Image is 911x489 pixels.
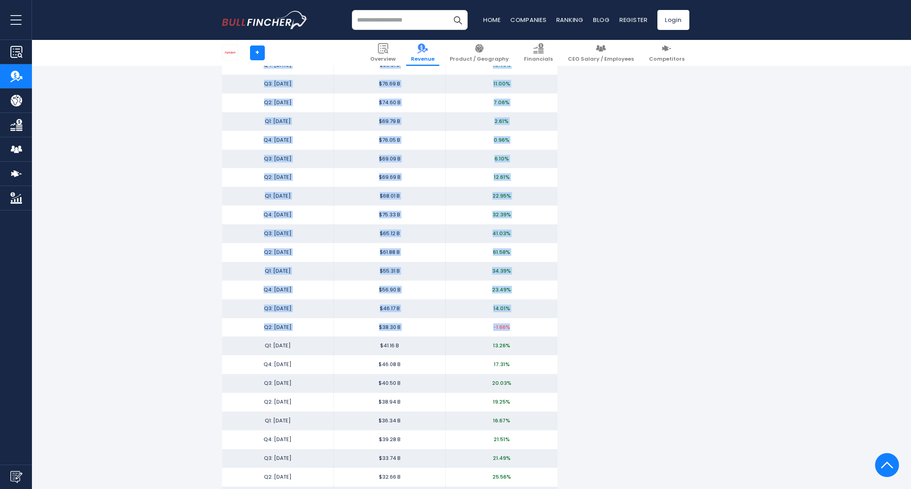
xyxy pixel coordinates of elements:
td: $36.34 B [334,412,446,430]
td: Q1: [DATE] [222,262,334,281]
span: 11.00% [493,80,510,87]
td: Q4: [DATE] [222,281,334,299]
td: Q3: [DATE] [222,150,334,168]
td: Q2: [DATE] [222,168,334,187]
span: CEO Salary / Employees [568,56,634,63]
a: Revenue [406,40,439,66]
a: Go to homepage [222,11,308,29]
a: CEO Salary / Employees [563,40,639,66]
td: Q1: [DATE] [222,187,334,206]
span: 7.06% [494,99,509,106]
span: 13.26% [493,342,510,349]
span: Financials [524,56,553,63]
td: $56.90 B [334,281,446,299]
span: -1.66% [493,323,510,331]
span: 14.01% [493,305,510,312]
span: 19.25% [493,398,510,406]
td: $38.94 B [334,393,446,412]
img: GOOGL logo [222,45,238,60]
span: 16.67% [493,417,510,424]
td: $40.50 B [334,374,446,393]
a: + [250,46,265,60]
a: Companies [510,16,547,24]
span: 2.61% [494,117,508,125]
a: Home [483,16,501,24]
td: Q2: [DATE] [222,393,334,412]
td: $65.12 B [334,224,446,243]
td: Q1: [DATE] [222,412,334,430]
td: $41.16 B [334,337,446,355]
td: Q3: [DATE] [222,224,334,243]
td: Q2: [DATE] [222,243,334,262]
a: Overview [365,40,401,66]
span: 12.61% [494,173,510,181]
span: 21.49% [493,454,510,462]
span: 20.03% [492,379,511,387]
td: Q4: [DATE] [222,131,334,150]
span: 0.96% [494,136,509,144]
td: Q2: [DATE] [222,468,334,487]
td: $38.30 B [334,318,446,337]
a: Financials [519,40,558,66]
span: 34.39% [492,267,511,275]
td: Q4: [DATE] [222,355,334,374]
td: Q4: [DATE] [222,206,334,224]
span: Overview [370,56,396,63]
td: Q2: [DATE] [222,93,334,112]
span: 41.03% [492,230,510,237]
td: Q3: [DATE] [222,75,334,93]
td: $69.09 B [334,150,446,168]
span: 22.95% [492,192,511,200]
a: Login [657,10,689,30]
a: Ranking [556,16,584,24]
td: $55.31 B [334,262,446,281]
td: $68.01 B [334,187,446,206]
a: Register [619,16,648,24]
span: 21.51% [494,436,510,443]
span: Product / Geography [450,56,509,63]
td: $69.69 B [334,168,446,187]
td: $74.60 B [334,93,446,112]
td: Q3: [DATE] [222,374,334,393]
td: $75.33 B [334,206,446,224]
span: Revenue [411,56,435,63]
td: $61.88 B [334,243,446,262]
td: $39.28 B [334,430,446,449]
a: Product / Geography [445,40,514,66]
span: 17.31% [494,360,510,368]
td: Q2: [DATE] [222,318,334,337]
td: Q4: [DATE] [222,430,334,449]
td: Q1: [DATE] [222,337,334,355]
td: $76.05 B [334,131,446,150]
span: 6.10% [494,155,509,162]
button: Search [448,10,468,30]
span: Competitors [649,56,685,63]
span: 32.39% [492,211,511,218]
a: Blog [593,16,610,24]
td: Q1: [DATE] [222,112,334,131]
span: 23.49% [492,286,511,293]
span: 25.56% [492,473,511,481]
span: 61.58% [493,248,510,256]
td: $76.69 B [334,75,446,93]
img: bullfincher logo [222,11,308,29]
a: Competitors [644,40,689,66]
td: $32.66 B [334,468,446,487]
td: $33.74 B [334,449,446,468]
td: Q3: [DATE] [222,299,334,318]
td: $69.79 B [334,112,446,131]
td: $46.17 B [334,299,446,318]
td: Q3: [DATE] [222,449,334,468]
td: $46.08 B [334,355,446,374]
